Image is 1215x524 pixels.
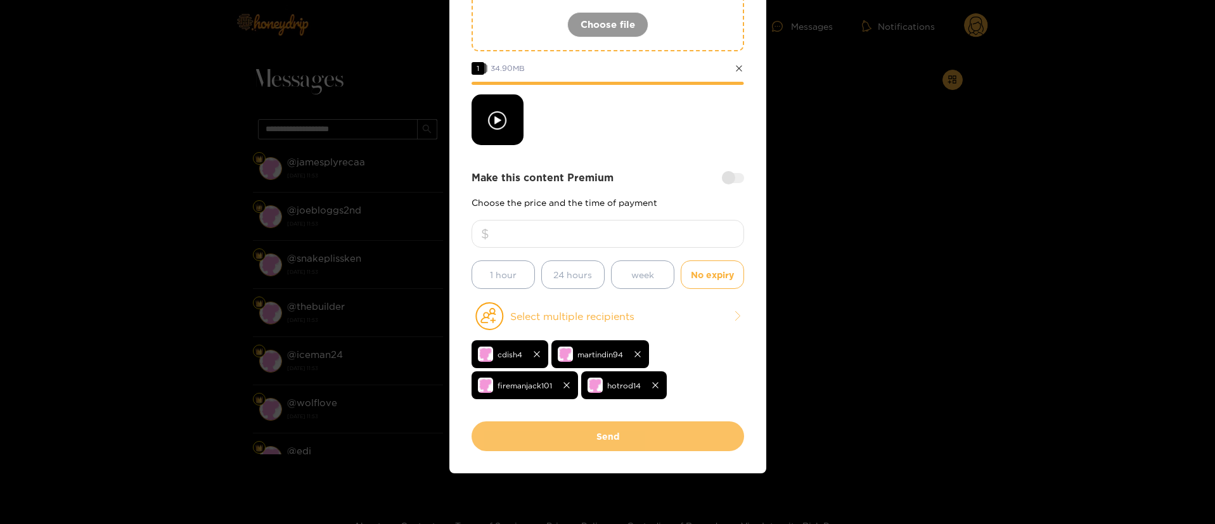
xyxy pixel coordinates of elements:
strong: Make this content Premium [472,170,614,185]
span: week [631,267,654,282]
button: week [611,260,674,289]
img: no-avatar.png [478,378,493,393]
span: martindin94 [577,347,623,362]
span: cdish4 [498,347,522,362]
span: No expiry [691,267,734,282]
span: hotrod14 [607,378,641,393]
button: 1 hour [472,260,535,289]
p: Choose the price and the time of payment [472,198,744,207]
span: 34.90 MB [491,64,525,72]
button: Send [472,421,744,451]
button: Choose file [567,12,648,37]
span: 1 hour [490,267,517,282]
button: No expiry [681,260,744,289]
span: 24 hours [553,267,592,282]
img: no-avatar.png [478,347,493,362]
img: no-avatar.png [558,347,573,362]
button: Select multiple recipients [472,302,744,331]
img: no-avatar.png [588,378,603,393]
button: 24 hours [541,260,605,289]
span: firemanjack101 [498,378,552,393]
span: 1 [472,62,484,75]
